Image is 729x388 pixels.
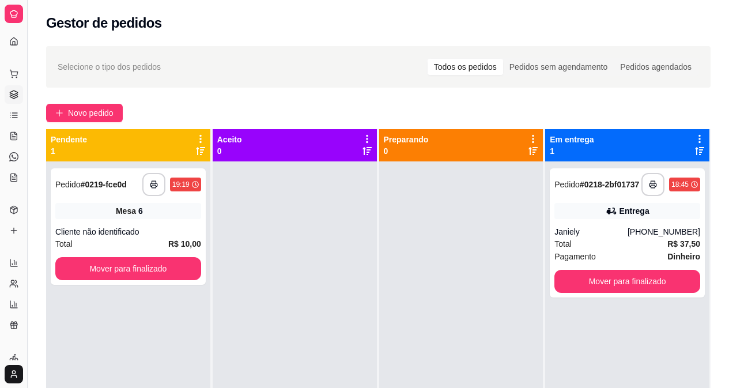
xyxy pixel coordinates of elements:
div: Pedidos agendados [614,59,698,75]
p: 1 [550,145,594,157]
strong: # 0219-fce0d [81,180,127,189]
p: Pendente [51,134,87,145]
p: Preparando [384,134,429,145]
span: plus [55,109,63,117]
button: Mover para finalizado [554,270,700,293]
span: Pedido [554,180,580,189]
div: Janiely [554,226,628,238]
p: Em entrega [550,134,594,145]
span: Total [55,238,73,250]
strong: R$ 37,50 [667,239,700,248]
strong: R$ 10,00 [168,239,201,248]
p: 0 [217,145,242,157]
p: Aceito [217,134,242,145]
div: Todos os pedidos [428,59,503,75]
button: Novo pedido [46,104,123,122]
p: 0 [384,145,429,157]
span: Pedido [55,180,81,189]
div: Pedidos sem agendamento [503,59,614,75]
span: Novo pedido [68,107,114,119]
span: Mesa [116,205,136,217]
div: 19:19 [172,180,190,189]
h2: Gestor de pedidos [46,14,162,32]
div: Entrega [620,205,649,217]
span: Pagamento [554,250,596,263]
div: Cliente não identificado [55,226,201,238]
span: Selecione o tipo dos pedidos [58,61,161,73]
p: 1 [51,145,87,157]
strong: Dinheiro [667,252,700,261]
button: Mover para finalizado [55,257,201,280]
span: Total [554,238,572,250]
div: [PHONE_NUMBER] [628,226,700,238]
strong: # 0218-2bf01737 [580,180,640,189]
div: 18:45 [671,180,689,189]
div: 6 [138,205,143,217]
